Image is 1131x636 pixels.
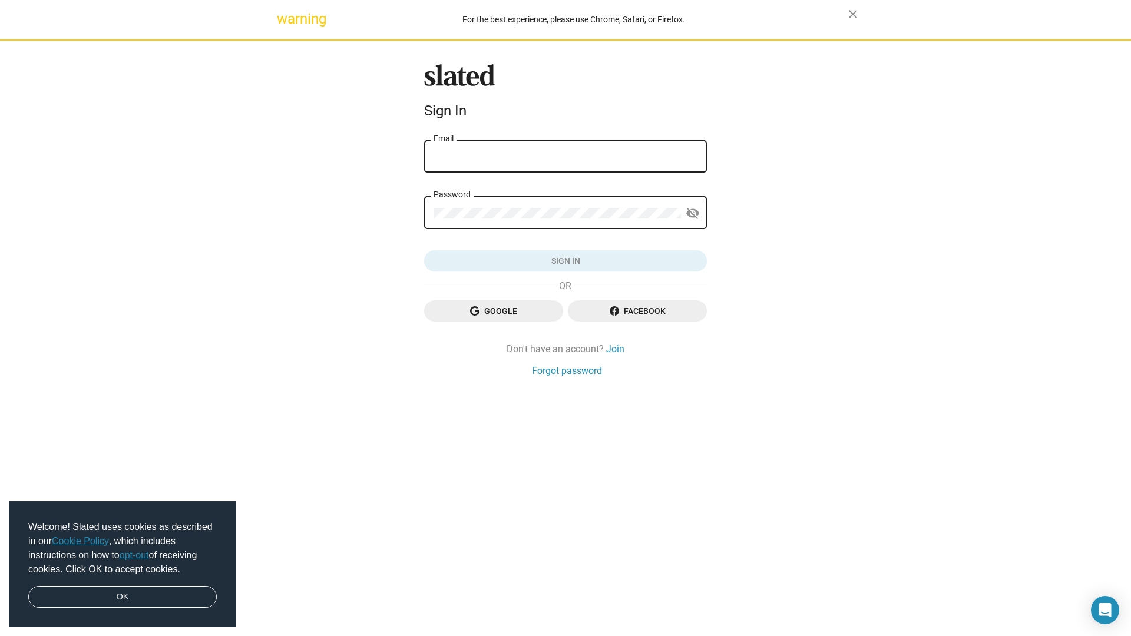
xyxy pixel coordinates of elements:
div: Don't have an account? [424,343,707,355]
button: Google [424,300,563,322]
a: Forgot password [532,365,602,377]
a: Cookie Policy [52,536,109,546]
mat-icon: close [846,7,860,21]
span: Welcome! Slated uses cookies as described in our , which includes instructions on how to of recei... [28,520,217,577]
span: Facebook [577,300,697,322]
a: opt-out [120,550,149,560]
a: Join [606,343,624,355]
sl-branding: Sign In [424,64,707,124]
a: dismiss cookie message [28,586,217,608]
button: Show password [681,202,705,226]
span: Google [434,300,554,322]
button: Facebook [568,300,707,322]
mat-icon: visibility_off [686,204,700,223]
div: cookieconsent [9,501,236,627]
mat-icon: warning [277,12,291,26]
div: Sign In [424,102,707,119]
div: For the best experience, please use Chrome, Safari, or Firefox. [299,12,848,28]
div: Open Intercom Messenger [1091,596,1119,624]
